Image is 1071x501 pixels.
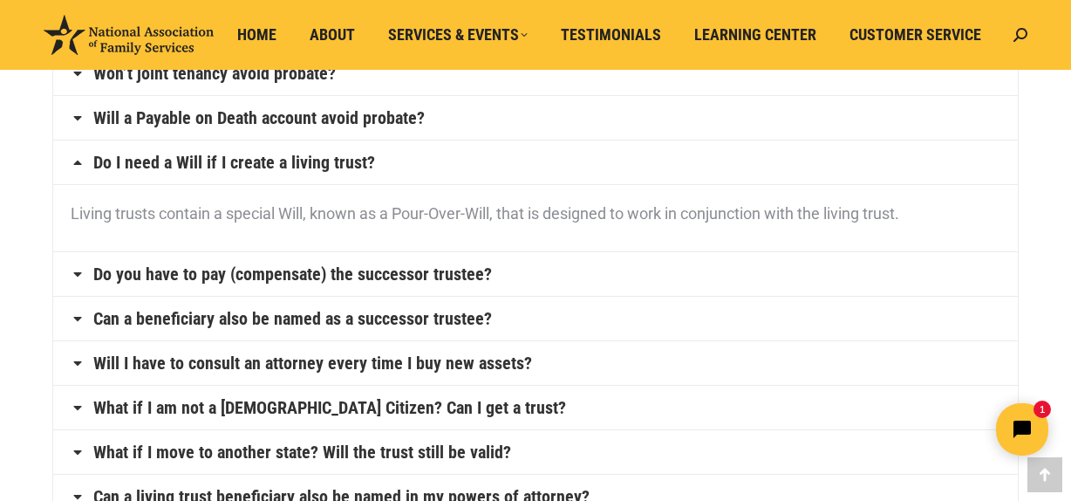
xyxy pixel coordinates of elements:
[310,25,355,45] span: About
[561,25,661,45] span: Testimonials
[93,399,566,416] a: What if I am not a [DEMOGRAPHIC_DATA] Citizen? Can I get a trust?
[849,25,981,45] span: Customer Service
[71,198,1000,230] p: Living trusts contain a special Will, known as a Pour-Over-Will, that is designed to work in conj...
[837,18,993,51] a: Customer Service
[682,18,829,51] a: Learning Center
[93,65,336,82] a: Won’t joint tenancy avoid probate?
[93,265,492,283] a: Do you have to pay (compensate) the successor trustee?
[93,109,425,127] a: Will a Payable on Death account avoid probate?
[225,18,289,51] a: Home
[763,388,1063,470] iframe: Tidio Chat
[297,18,367,51] a: About
[44,15,214,55] img: National Association of Family Services
[93,354,532,372] a: Will I have to consult an attorney every time I buy new assets?
[93,443,511,461] a: What if I move to another state? Will the trust still be valid?
[549,18,673,51] a: Testimonials
[93,154,375,171] a: Do I need a Will if I create a living trust?
[93,310,492,327] a: Can a beneficiary also be named as a successor trustee?
[388,25,528,45] span: Services & Events
[237,25,276,45] span: Home
[694,25,816,45] span: Learning Center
